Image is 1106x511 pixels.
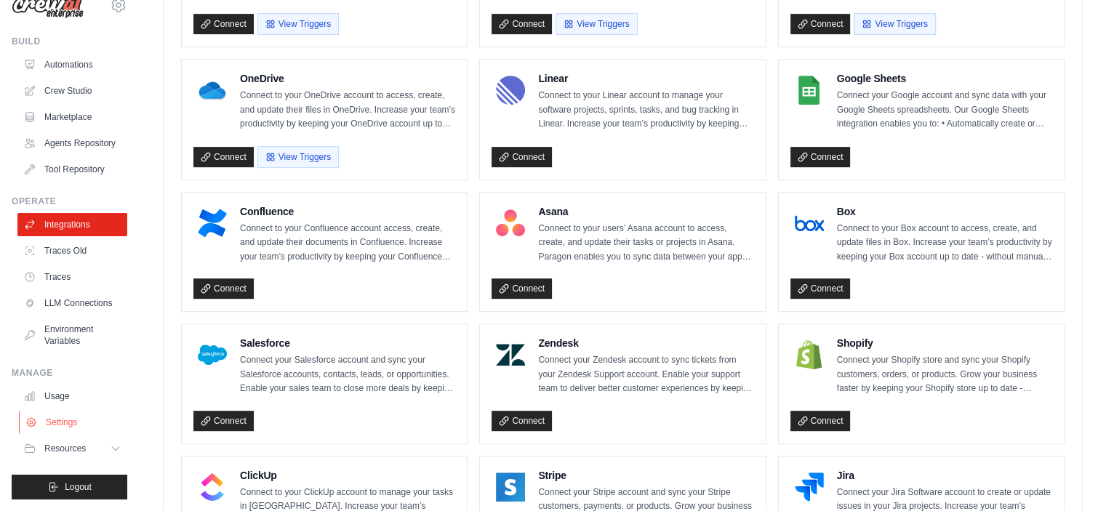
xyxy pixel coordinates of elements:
[492,147,552,167] a: Connect
[854,13,935,35] button: View Triggers
[240,89,455,132] p: Connect to your OneDrive account to access, create, and update their files in OneDrive. Increase ...
[240,222,455,265] p: Connect to your Confluence account access, create, and update their documents in Confluence. Incr...
[240,468,455,483] h4: ClickUp
[492,278,552,299] a: Connect
[496,76,525,105] img: Linear Logo
[17,385,127,408] a: Usage
[17,291,127,315] a: LLM Connections
[65,481,92,493] span: Logout
[240,204,455,219] h4: Confluence
[12,475,127,499] button: Logout
[198,209,227,238] img: Confluence Logo
[790,14,851,34] a: Connect
[556,13,637,35] button: View Triggers
[240,71,455,86] h4: OneDrive
[19,411,129,434] a: Settings
[492,411,552,431] a: Connect
[17,239,127,262] a: Traces Old
[198,76,227,105] img: OneDrive Logo
[193,147,254,167] a: Connect
[795,472,824,502] img: Jira Logo
[790,411,851,431] a: Connect
[193,411,254,431] a: Connect
[198,472,227,502] img: ClickUp Logo
[496,209,525,238] img: Asana Logo
[837,71,1052,86] h4: Google Sheets
[17,437,127,460] button: Resources
[538,468,753,483] h4: Stripe
[240,353,455,396] p: Connect your Salesforce account and sync your Salesforce accounts, contacts, leads, or opportunit...
[538,222,753,265] p: Connect to your users’ Asana account to access, create, and update their tasks or projects in Asa...
[17,105,127,129] a: Marketplace
[837,336,1052,350] h4: Shopify
[795,340,824,369] img: Shopify Logo
[240,336,455,350] h4: Salesforce
[257,146,339,168] button: View Triggers
[538,204,753,219] h4: Asana
[12,196,127,207] div: Operate
[17,265,127,289] a: Traces
[17,79,127,102] a: Crew Studio
[17,213,127,236] a: Integrations
[492,14,552,34] a: Connect
[538,336,753,350] h4: Zendesk
[193,278,254,299] a: Connect
[837,204,1052,219] h4: Box
[496,340,525,369] img: Zendesk Logo
[17,158,127,181] a: Tool Repository
[795,209,824,238] img: Box Logo
[44,443,86,454] span: Resources
[17,53,127,76] a: Automations
[790,278,851,299] a: Connect
[795,76,824,105] img: Google Sheets Logo
[837,89,1052,132] p: Connect your Google account and sync data with your Google Sheets spreadsheets. Our Google Sheets...
[790,147,851,167] a: Connect
[837,222,1052,265] p: Connect to your Box account to access, create, and update files in Box. Increase your team’s prod...
[257,13,339,35] button: View Triggers
[837,353,1052,396] p: Connect your Shopify store and sync your Shopify customers, orders, or products. Grow your busine...
[193,14,254,34] a: Connect
[12,36,127,47] div: Build
[198,340,227,369] img: Salesforce Logo
[538,89,753,132] p: Connect to your Linear account to manage your software projects, sprints, tasks, and bug tracking...
[12,367,127,379] div: Manage
[538,71,753,86] h4: Linear
[17,318,127,353] a: Environment Variables
[17,132,127,155] a: Agents Repository
[496,472,525,502] img: Stripe Logo
[837,468,1052,483] h4: Jira
[538,353,753,396] p: Connect your Zendesk account to sync tickets from your Zendesk Support account. Enable your suppo...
